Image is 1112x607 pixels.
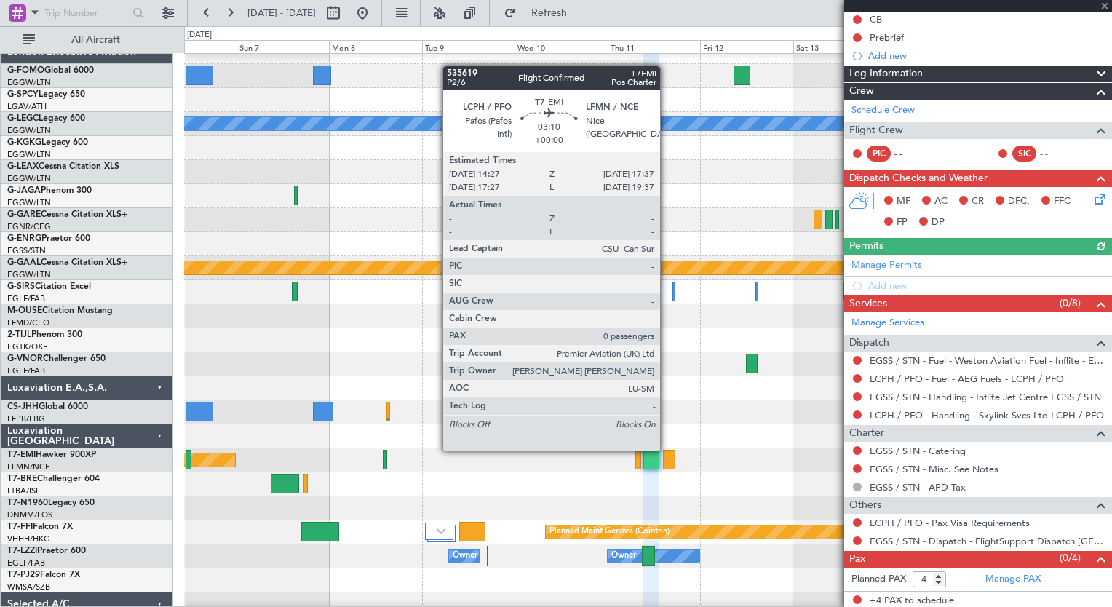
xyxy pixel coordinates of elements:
[7,90,85,99] a: G-SPCYLegacy 650
[897,215,908,230] span: FP
[849,295,887,312] span: Services
[7,354,106,363] a: G-VNORChallenger 650
[7,451,96,459] a: T7-EMIHawker 900XP
[7,547,37,555] span: T7-LZZI
[897,194,910,209] span: MF
[608,40,700,53] div: Thu 11
[7,282,35,291] span: G-SIRS
[7,451,36,459] span: T7-EMI
[7,138,41,147] span: G-KGKG
[7,341,47,352] a: EGTK/OXF
[7,125,51,136] a: EGGW/LTN
[453,545,477,567] div: Owner
[7,269,51,280] a: EGGW/LTN
[7,365,45,376] a: EGLF/FAB
[793,40,886,53] div: Sat 13
[7,293,45,304] a: EGLF/FAB
[7,475,37,483] span: T7-BRE
[497,1,584,25] button: Refresh
[7,258,41,267] span: G-GAAL
[7,162,39,171] span: G-LEAX
[7,485,40,496] a: LTBA/ISL
[7,582,50,592] a: WMSA/SZB
[7,571,80,579] a: T7-PJ29Falcon 7X
[894,147,927,160] div: - -
[870,445,966,457] a: EGSS / STN - Catering
[7,210,41,219] span: G-GARE
[934,194,948,209] span: AC
[7,114,85,123] a: G-LEGCLegacy 600
[868,49,1105,62] div: Add new
[7,306,42,315] span: M-OUSE
[870,13,882,25] div: CB
[870,409,1104,421] a: LCPH / PFO - Handling - Skylink Svcs Ltd LCPH / PFO
[7,90,39,99] span: G-SPCY
[851,316,924,330] a: Manage Services
[7,101,47,112] a: LGAV/ATH
[7,330,31,339] span: 2-TIJL
[7,306,113,315] a: M-OUSECitation Mustang
[7,66,94,75] a: G-FOMOGlobal 6000
[422,40,515,53] div: Tue 9
[7,533,50,544] a: VHHH/HKG
[549,521,670,543] div: Planned Maint Geneva (Cointrin)
[1008,194,1030,209] span: DFC,
[437,528,445,534] img: arrow-gray.svg
[7,413,45,424] a: LFPB/LBG
[867,146,891,162] div: PIC
[7,221,51,232] a: EGNR/CEG
[849,497,881,514] span: Others
[611,545,636,567] div: Owner
[7,523,73,531] a: T7-FFIFalcon 7X
[7,197,51,208] a: EGGW/LTN
[187,29,212,41] div: [DATE]
[7,173,51,184] a: EGGW/LTN
[7,402,39,411] span: CS-JHH
[1060,550,1081,566] span: (0/4)
[870,31,904,44] div: Prebrief
[7,558,45,568] a: EGLF/FAB
[7,149,51,160] a: EGGW/LTN
[7,523,33,531] span: T7-FFI
[7,66,44,75] span: G-FOMO
[849,122,903,139] span: Flight Crew
[870,373,1064,385] a: LCPH / PFO - Fuel - AEG Fuels - LCPH / PFO
[329,40,421,53] div: Mon 8
[849,83,874,100] span: Crew
[985,572,1041,587] a: Manage PAX
[851,103,915,118] a: Schedule Crew
[7,509,52,520] a: DNMM/LOS
[849,170,988,187] span: Dispatch Checks and Weather
[700,40,793,53] div: Fri 12
[1040,147,1073,160] div: - -
[237,40,329,53] div: Sun 7
[849,425,884,442] span: Charter
[7,461,50,472] a: LFMN/NCE
[849,335,889,352] span: Dispatch
[849,551,865,568] span: Pax
[7,234,41,243] span: G-ENRG
[7,571,40,579] span: T7-PJ29
[870,481,966,493] a: EGSS / STN - APD Tax
[7,317,49,328] a: LFMD/CEQ
[972,194,984,209] span: CR
[7,258,127,267] a: G-GAALCessna Citation XLS+
[7,186,41,195] span: G-JAGA
[7,499,95,507] a: T7-N1960Legacy 650
[38,35,154,45] span: All Aircraft
[1054,194,1071,209] span: FFC
[7,354,43,363] span: G-VNOR
[7,330,82,339] a: 2-TIJLPhenom 300
[7,547,86,555] a: T7-LZZIPraetor 600
[7,138,88,147] a: G-KGKGLegacy 600
[7,210,127,219] a: G-GARECessna Citation XLS+
[247,7,316,20] span: [DATE] - [DATE]
[7,114,39,123] span: G-LEGC
[7,77,51,88] a: EGGW/LTN
[7,162,119,171] a: G-LEAXCessna Citation XLS
[870,535,1105,547] a: EGSS / STN - Dispatch - FlightSupport Dispatch [GEOGRAPHIC_DATA]
[932,215,945,230] span: DP
[16,28,158,52] button: All Aircraft
[849,66,923,82] span: Leg Information
[7,245,46,256] a: EGSS/STN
